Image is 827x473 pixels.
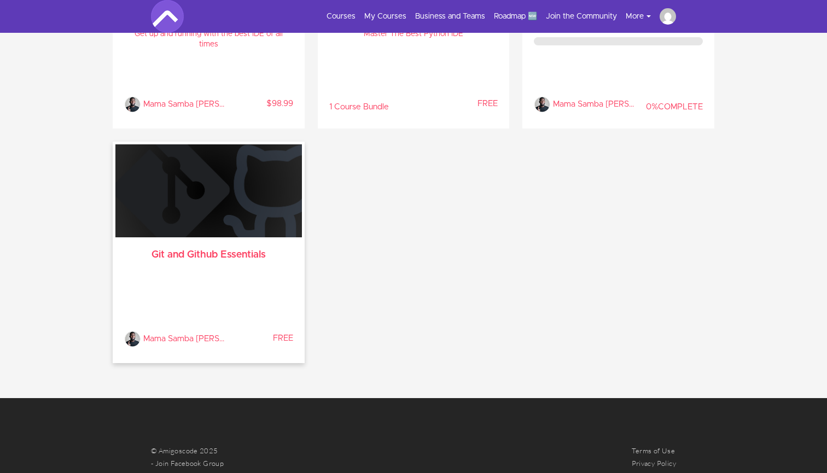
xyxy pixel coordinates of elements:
[364,11,406,22] a: My Courses
[632,446,675,455] a: Terms of Use
[124,331,141,347] img: Mama Samba Braima Nelson
[553,96,635,113] p: Mama Samba Braima Nelson
[636,102,703,113] div: COMPLETE
[151,445,237,457] li: © Amigoscode 2025
[329,29,498,39] h4: Master The Best Python IDE
[430,98,498,109] p: FREE
[646,103,658,111] span: 0%
[115,144,302,360] a: Git and Github Essentials Mama Samba Braima Nelson Mama Samba [PERSON_NAME] FREE
[124,250,293,259] h3: Git and Github Essentials
[329,102,430,113] p: 1 Course Bundle
[546,11,617,22] a: Join the Community
[143,331,225,347] p: Mama Samba Braima Nelson
[151,459,224,468] a: - Join Facebook Group
[626,11,660,22] button: More
[143,96,225,113] p: Mama Samba Braima Nelson
[124,29,293,50] h4: Get up and running with the best IDE of all times
[225,98,293,109] p: $98.99
[415,11,485,22] a: Business and Teams
[632,459,676,468] a: Privacy Policy
[115,144,302,237] img: w27Kw09eTRSlzJ69edNT_git-github.png
[327,11,356,22] a: Courses
[124,96,141,113] img: Mama Samba Braima Nelson
[494,11,537,22] a: Roadmap 🆕
[660,8,676,25] img: prashanthibellam@hotmail.com
[225,333,293,344] p: FREE
[534,96,550,113] img: Mama Samba Braima Nelson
